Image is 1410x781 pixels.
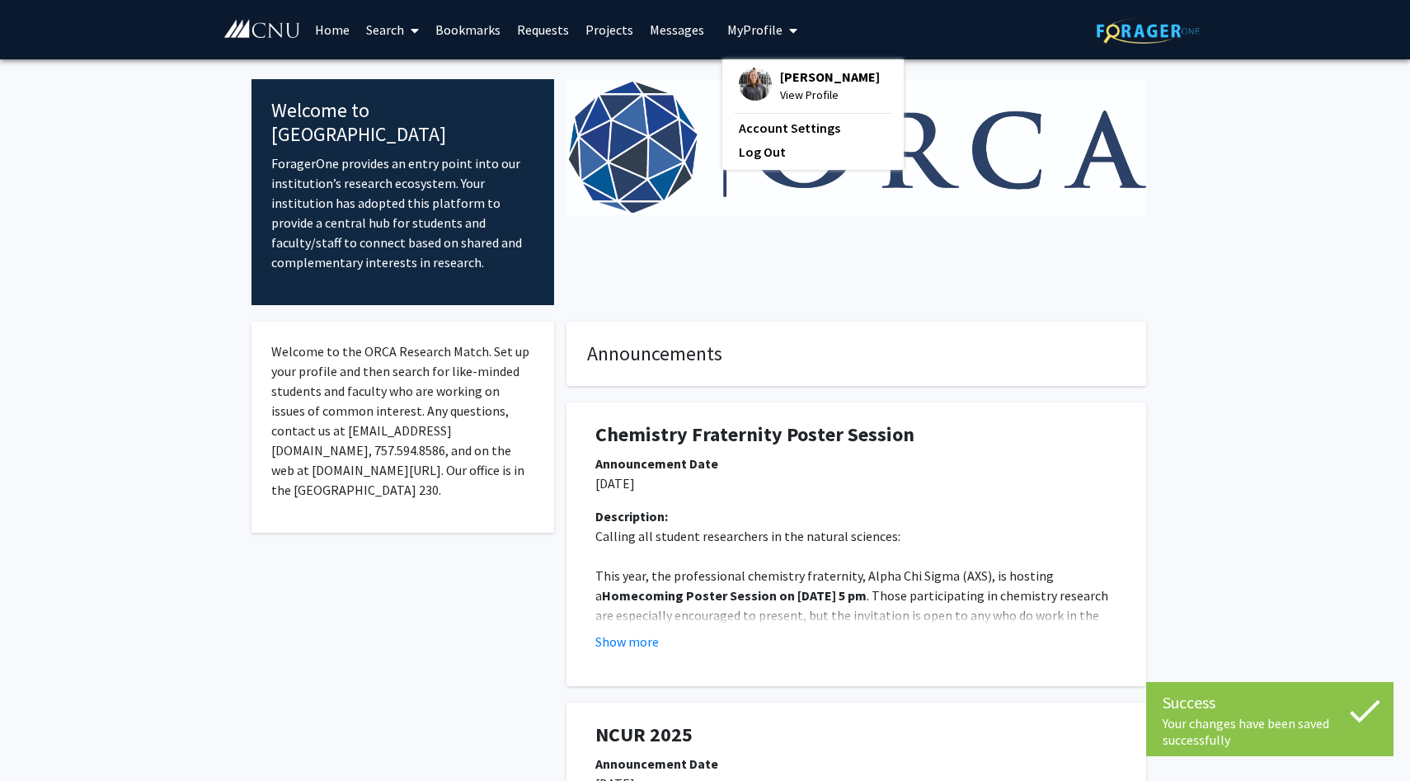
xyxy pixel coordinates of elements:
img: Cover Image [566,79,1146,215]
span: View Profile [780,86,880,104]
div: Announcement Date [595,754,1117,774]
p: ForagerOne provides an entry point into our institution’s research ecosystem. Your institution ha... [271,153,534,272]
div: Profile Picture[PERSON_NAME]View Profile [739,68,880,104]
div: Your changes have been saved successfully [1163,715,1377,748]
img: ForagerOne Logo [1097,18,1200,44]
a: Log Out [739,142,887,162]
span: My Profile [727,21,783,38]
iframe: Chat [12,707,70,769]
div: Description: [595,506,1117,526]
div: Success [1163,690,1377,715]
div: Announcement Date [595,454,1117,473]
a: Messages [642,1,712,59]
strong: Homecoming Poster Session on [DATE] 5 pm [602,587,867,604]
a: Projects [577,1,642,59]
a: Account Settings [739,118,887,138]
a: Search [358,1,427,59]
a: Home [307,1,358,59]
h1: Chemistry Fraternity Poster Session [595,423,1117,447]
img: Profile Picture [739,68,772,101]
h4: Announcements [587,342,1126,366]
p: Welcome to the ORCA Research Match. Set up your profile and then search for like-minded students ... [271,341,534,500]
h4: Welcome to [GEOGRAPHIC_DATA] [271,99,534,147]
a: Requests [509,1,577,59]
p: Calling all student researchers in the natural sciences: [595,526,1117,546]
span: [PERSON_NAME] [780,68,880,86]
button: Show more [595,632,659,652]
p: [DATE] [595,473,1117,493]
img: Christopher Newport University Logo [223,19,301,40]
a: Bookmarks [427,1,509,59]
h1: NCUR 2025 [595,723,1117,747]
